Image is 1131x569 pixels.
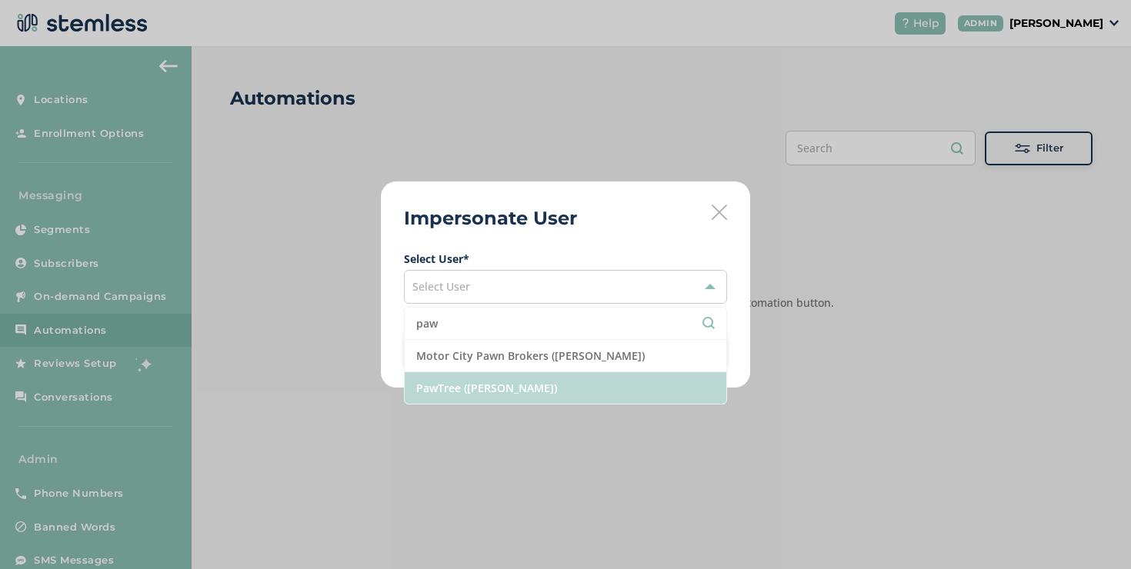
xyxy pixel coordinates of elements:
[405,372,726,404] li: PawTree ([PERSON_NAME])
[404,251,727,267] label: Select User
[404,205,577,232] h2: Impersonate User
[412,279,470,294] span: Select User
[416,315,715,331] input: Search
[405,340,726,372] li: Motor City Pawn Brokers ([PERSON_NAME])
[1054,495,1131,569] iframe: Chat Widget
